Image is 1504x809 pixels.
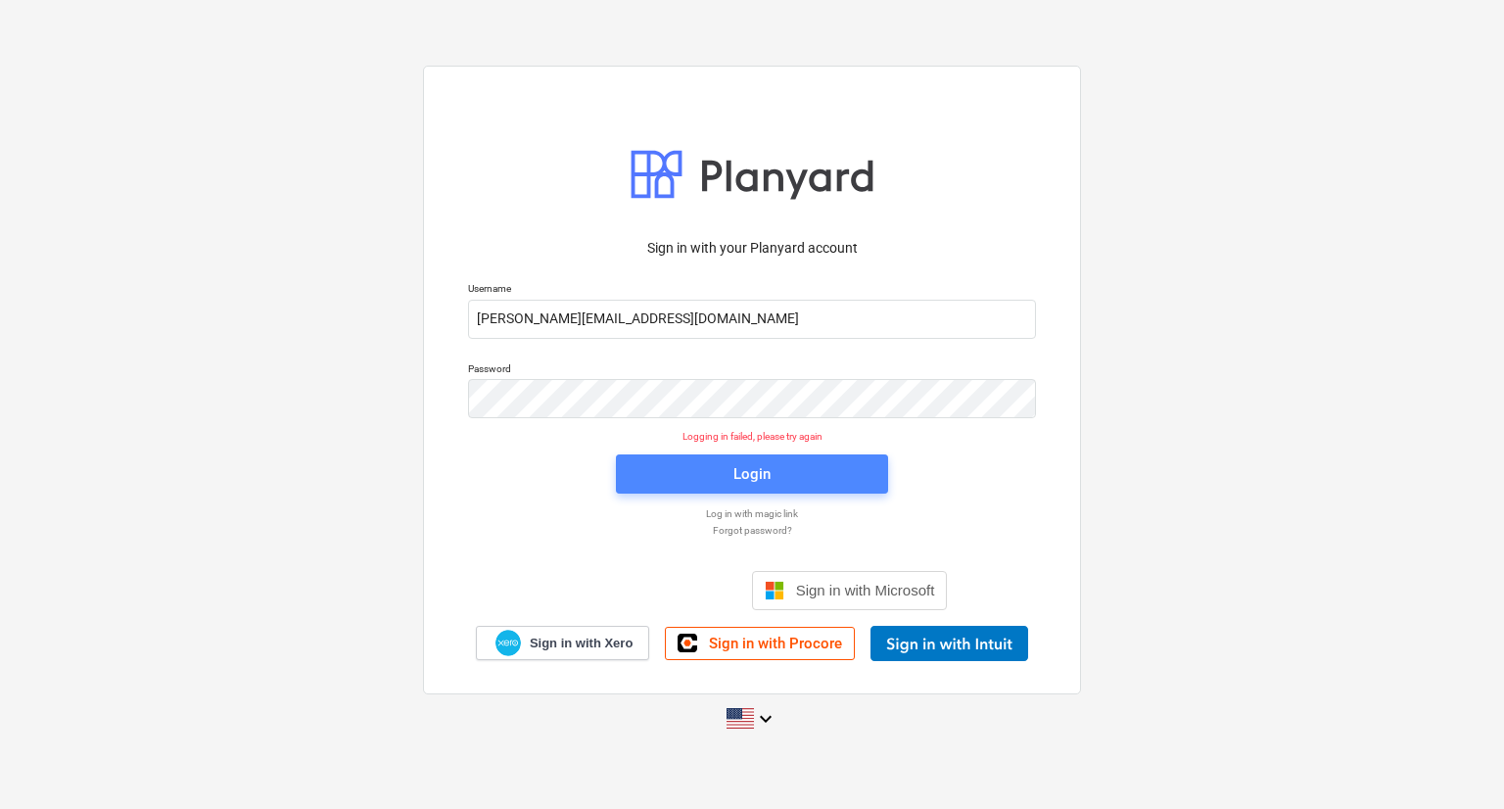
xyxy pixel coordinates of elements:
iframe: Sign in with Google Button [547,569,746,612]
a: Sign in with Procore [665,627,855,660]
i: keyboard_arrow_down [754,707,777,731]
span: Sign in with Microsoft [796,582,935,598]
a: Log in with magic link [458,507,1046,520]
p: Password [468,362,1036,379]
img: Microsoft logo [765,581,784,600]
p: Sign in with your Planyard account [468,238,1036,259]
div: Login [733,461,771,487]
span: Sign in with Procore [709,635,842,652]
a: Forgot password? [458,524,1046,537]
p: Username [468,282,1036,299]
a: Sign in with Xero [476,626,650,660]
button: Login [616,454,888,494]
p: Logging in failed, please try again [456,430,1048,443]
img: Xero logo [495,630,521,656]
iframe: Chat Widget [1406,715,1504,809]
input: Username [468,300,1036,339]
span: Sign in with Xero [530,635,633,652]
